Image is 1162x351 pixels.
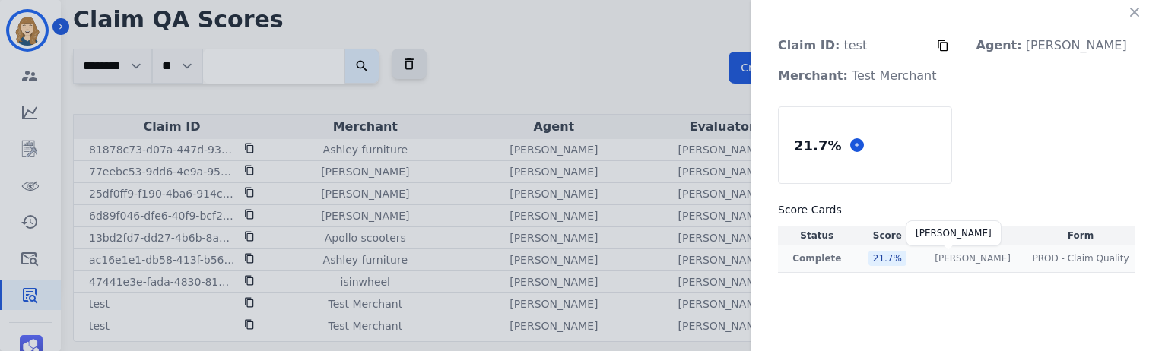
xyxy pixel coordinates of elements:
th: Form [1027,226,1135,245]
th: Score [856,226,919,245]
strong: Agent: [976,38,1022,52]
p: Complete [781,252,853,264]
h3: Score Cards [778,202,1135,217]
span: PROD - Claim Quality [1033,252,1129,264]
div: 21.7 % [791,132,844,159]
strong: Merchant: [778,68,848,83]
p: [PERSON_NAME] [935,252,1011,264]
div: 21.7 % [868,251,906,266]
p: [PERSON_NAME] [964,30,1139,61]
strong: Claim ID: [778,38,840,52]
div: [PERSON_NAME] [916,227,992,239]
th: Status [778,226,856,245]
p: Test Merchant [766,61,949,91]
p: test [766,30,879,61]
